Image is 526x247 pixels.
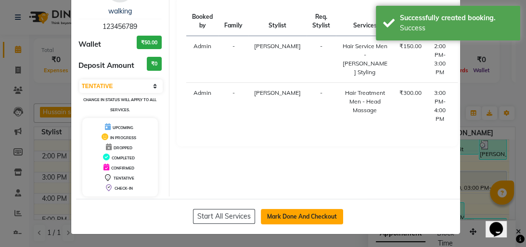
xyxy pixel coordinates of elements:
[342,42,388,77] div: Hair Service Men - [PERSON_NAME] Styling
[307,36,336,83] td: -
[111,166,134,170] span: CONFIRMED
[147,57,162,71] h3: ₹0
[427,83,452,130] td: 3:00 PM-4:00 PM
[400,13,513,23] div: Successfully created booking.
[218,83,248,130] td: -
[218,36,248,83] td: -
[399,42,422,51] div: ₹150.00
[110,135,136,140] span: IN PROGRESS
[114,176,134,181] span: TENTATIVE
[307,83,336,130] td: -
[193,209,255,224] button: Start All Services
[399,89,422,97] div: ₹300.00
[248,7,307,36] th: Stylist
[103,22,137,31] span: 123456789
[427,36,452,83] td: 2:00 PM-3:00 PM
[115,186,133,191] span: CHECK-IN
[186,36,218,83] td: Admin
[261,209,343,224] button: Mark Done And Checkout
[113,125,133,130] span: UPCOMING
[137,36,162,50] h3: ₹50.00
[108,7,132,15] a: walking
[78,39,101,50] span: Wallet
[186,7,218,36] th: Booked by
[336,7,394,36] th: Services
[218,7,248,36] th: Family
[114,145,132,150] span: DROPPED
[78,60,134,71] span: Deposit Amount
[112,156,135,160] span: COMPLETED
[186,83,218,130] td: Admin
[83,97,156,112] small: Change in status will apply to all services.
[254,42,301,50] span: [PERSON_NAME]
[254,89,301,96] span: [PERSON_NAME]
[307,7,336,36] th: Req. Stylist
[400,23,513,33] div: Success
[486,208,516,237] iframe: chat widget
[342,89,388,115] div: Hair Treatment Men - Head Massage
